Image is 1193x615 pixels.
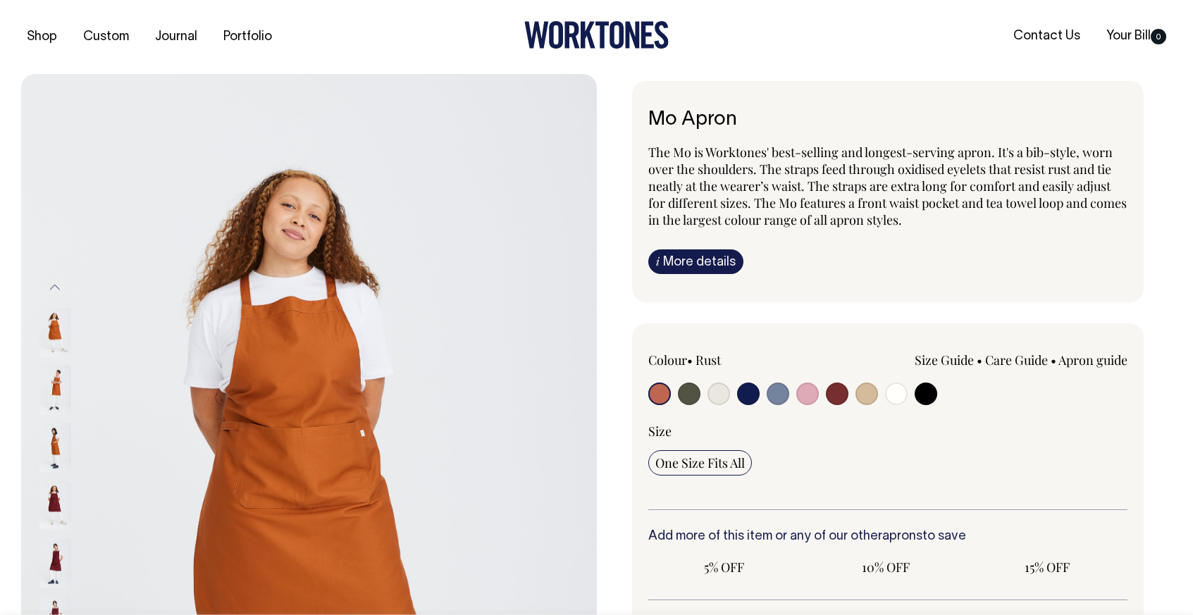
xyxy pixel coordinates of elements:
span: • [1051,352,1056,368]
span: • [687,352,693,368]
label: Rust [696,352,721,368]
img: burgundy [39,480,71,530]
a: Shop [21,25,63,49]
input: 5% OFF [648,554,801,580]
img: burgundy [39,538,71,588]
img: rust [39,423,71,472]
h6: Mo Apron [648,109,1128,131]
h6: Add more of this item or any of our other to save [648,530,1128,544]
a: Journal [149,25,203,49]
a: Size Guide [915,352,974,368]
span: 15% OFF [977,559,1116,576]
input: 15% OFF [970,554,1123,580]
a: Contact Us [1008,25,1086,48]
input: One Size Fits All [648,450,752,476]
div: Colour [648,352,840,368]
span: i [656,254,660,268]
input: 10% OFF [809,554,962,580]
span: The Mo is Worktones' best-selling and longest-serving apron. It's a bib-style, worn over the shou... [648,144,1127,228]
span: One Size Fits All [655,454,745,471]
a: Apron guide [1058,352,1127,368]
a: Portfolio [218,25,278,49]
img: rust [39,307,71,356]
a: iMore details [648,249,743,274]
a: aprons [882,530,922,542]
a: Your Bill0 [1101,25,1172,48]
a: Care Guide [985,352,1048,368]
button: Previous [44,272,66,304]
div: Size [648,423,1128,440]
span: 10% OFF [816,559,955,576]
img: rust [39,365,71,414]
span: • [977,352,982,368]
a: Custom [78,25,135,49]
span: 0 [1151,29,1166,44]
span: 5% OFF [655,559,794,576]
